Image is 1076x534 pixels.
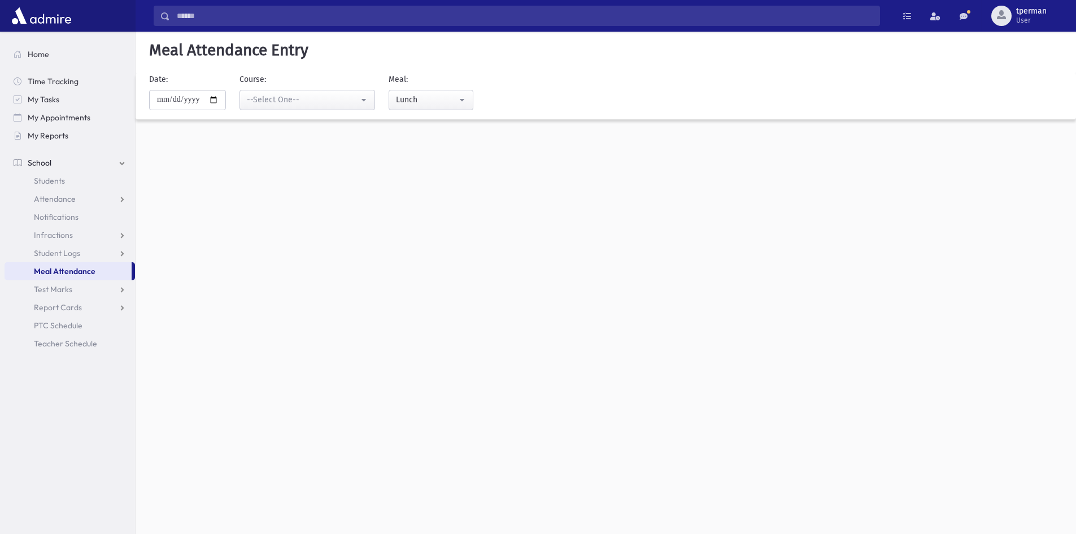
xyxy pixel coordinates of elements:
[5,335,135,353] a: Teacher Schedule
[1016,7,1047,16] span: tperman
[34,284,72,294] span: Test Marks
[239,73,266,85] label: Course:
[34,248,80,258] span: Student Logs
[28,112,90,123] span: My Appointments
[389,73,408,85] label: Meal:
[5,262,132,280] a: Meal Attendance
[5,127,135,145] a: My Reports
[5,226,135,244] a: Infractions
[34,266,95,276] span: Meal Attendance
[34,176,65,186] span: Students
[34,302,82,312] span: Report Cards
[28,94,59,105] span: My Tasks
[247,94,359,106] div: --Select One--
[9,5,74,27] img: AdmirePro
[5,190,135,208] a: Attendance
[34,194,76,204] span: Attendance
[5,172,135,190] a: Students
[239,90,375,110] button: --Select One--
[5,90,135,108] a: My Tasks
[5,208,135,226] a: Notifications
[396,94,457,106] div: Lunch
[1016,16,1047,25] span: User
[28,76,79,86] span: Time Tracking
[5,244,135,262] a: Student Logs
[5,154,135,172] a: School
[28,49,49,59] span: Home
[34,230,73,240] span: Infractions
[170,6,879,26] input: Search
[149,73,168,85] label: Date:
[5,45,135,63] a: Home
[28,131,68,141] span: My Reports
[34,338,97,349] span: Teacher Schedule
[28,158,51,168] span: School
[389,90,473,110] button: Lunch
[5,316,135,335] a: PTC Schedule
[34,212,79,222] span: Notifications
[5,108,135,127] a: My Appointments
[5,72,135,90] a: Time Tracking
[5,298,135,316] a: Report Cards
[145,41,1067,60] h5: Meal Attendance Entry
[34,320,82,331] span: PTC Schedule
[5,280,135,298] a: Test Marks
